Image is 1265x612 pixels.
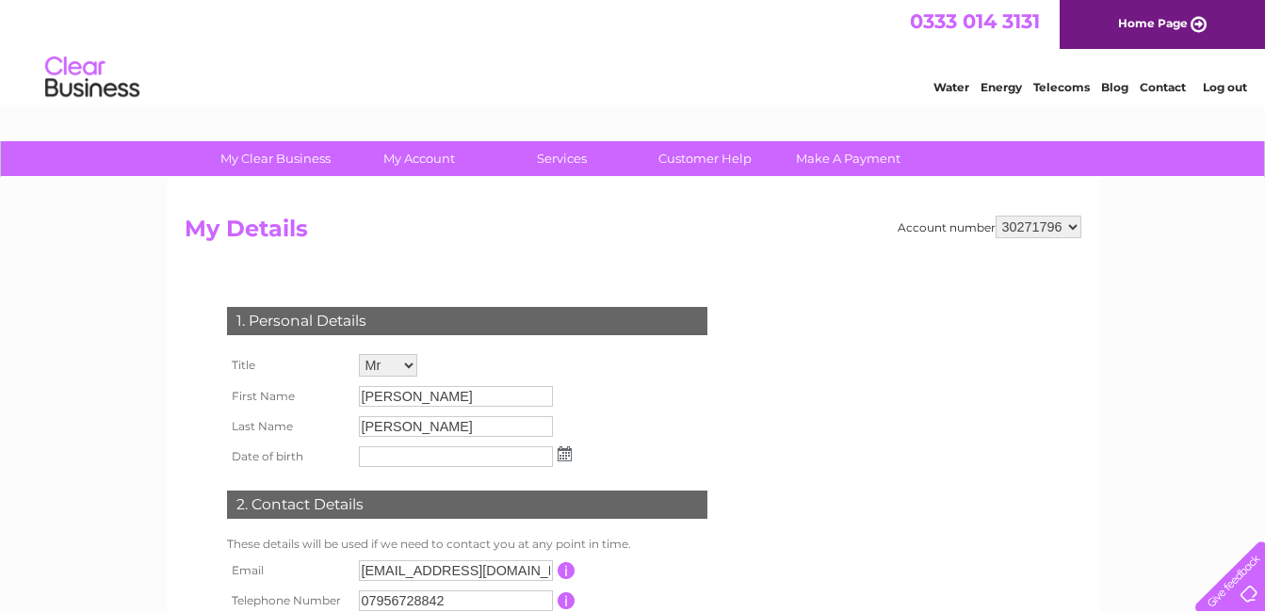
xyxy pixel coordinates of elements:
input: Information [558,592,576,609]
th: Title [222,349,354,381]
th: Date of birth [222,442,354,472]
img: ... [558,446,572,461]
th: First Name [222,381,354,411]
a: Telecoms [1033,80,1090,94]
a: My Account [341,141,496,176]
div: Clear Business is a trading name of Verastar Limited (registered in [GEOGRAPHIC_DATA] No. 3667643... [188,10,1078,91]
th: Last Name [222,411,354,442]
a: Blog [1101,80,1128,94]
a: Energy [981,80,1022,94]
div: 1. Personal Details [227,307,707,335]
a: My Clear Business [198,141,353,176]
a: Log out [1203,80,1247,94]
div: 2. Contact Details [227,491,707,519]
td: These details will be used if we need to contact you at any point in time. [222,533,712,556]
a: Customer Help [627,141,783,176]
th: Email [222,556,354,586]
a: Water [933,80,969,94]
img: logo.png [44,49,140,106]
div: Account number [898,216,1081,238]
input: Information [558,562,576,579]
a: 0333 014 3131 [910,9,1040,33]
h2: My Details [185,216,1081,251]
a: Make A Payment [770,141,926,176]
a: Contact [1140,80,1186,94]
a: Services [484,141,640,176]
